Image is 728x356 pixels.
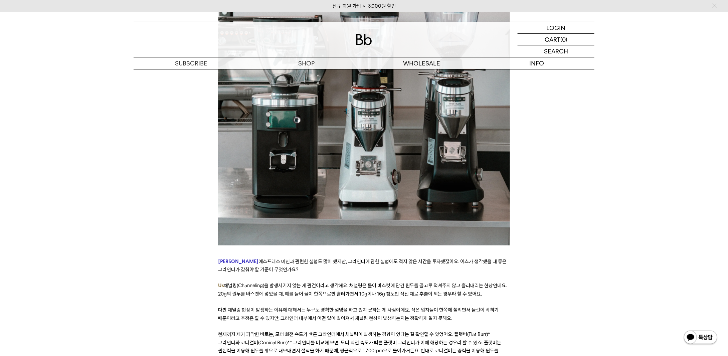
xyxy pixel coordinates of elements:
[332,3,396,9] a: 신규 회원 가입 시 3,000원 할인
[134,57,249,69] a: SUBSCRIBE
[356,34,372,45] img: 로고
[518,34,594,45] a: CART (0)
[479,57,594,69] p: INFO
[560,34,567,45] p: (0)
[218,307,499,321] span: 다만 채널링 현상이 발생하는 이유에 대해서는 누구도 명확한 설명을 하고 있지 못하는 게 사실이에요. 작은 입자들이 한쪽에 쏠리면서 물길이 막히기 때문이라고 추정은 할 수 있지...
[249,57,364,69] a: SHOP
[547,22,566,33] p: LOGIN
[518,22,594,34] a: LOGIN
[364,57,479,69] p: WHOLESALE
[218,259,258,264] span: [PERSON_NAME]
[544,45,568,57] p: SEARCH
[218,283,224,288] span: Us
[218,283,507,297] span: 채널링(Channeling)을 발생시키지 않는 게 관건이라고 생각해요. 채널링은 물이 바스켓에 담긴 원두를 골고루 적셔주지 않고 흘러내리는 현상인데요. 20g의 원두를 바스켓...
[545,34,560,45] p: CART
[218,258,507,273] span: 에스프레소 머신과 관련한 실험도 많이 했지만, 그라인더에 관한 실험에도 적지 않은 시간을 투자했잖아요. 어스가 생각했을 때 좋은 그라인더가 갖춰야 할 기준이 무엇인가요?
[683,330,718,346] img: 카카오톡 채널 1:1 채팅 버튼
